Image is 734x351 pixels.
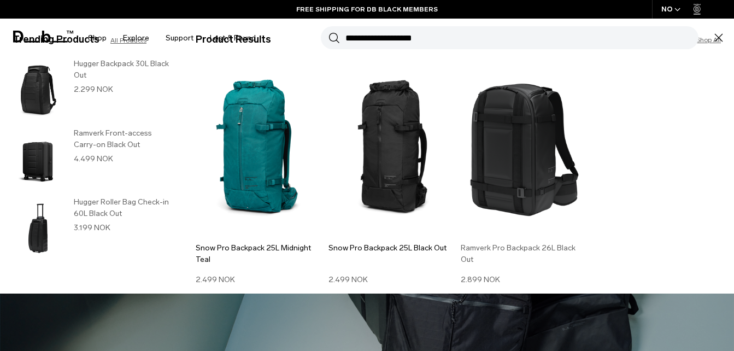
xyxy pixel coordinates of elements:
[13,127,63,191] img: Ramverk Front-access Carry-on Black Out
[461,64,588,236] img: Ramverk_pro_bacpack_26L_black_out_2024_1.png
[196,64,323,285] a: Snow Pro Backpack 25L Midnight Teal Snow Pro Backpack 25L Midnight Teal 2.499 NOK
[74,196,174,219] h3: Hugger Roller Bag Check-in 60L Black Out
[328,242,456,254] h3: Snow Pro Backpack 25L Black Out
[13,127,174,191] a: Ramverk Front-access Carry-on Black Out Ramverk Front-access Carry-on Black Out 4.499 NOK
[13,196,174,260] a: Hugger Roller Bag Check-in 60L Black Out Hugger Roller Bag Check-in 60L Black Out 3.199 NOK
[74,58,174,81] h3: Hugger Backpack 30L Black Out
[123,19,149,57] a: Explore
[13,58,174,122] a: Hugger Backpack 30L Black Out Hugger Backpack 30L Black Out 2.299 NOK
[80,19,264,57] nav: Main Navigation
[461,64,588,285] a: Ramverk_pro_bacpack_26L_black_out_2024_1.png Ramverk Pro Backpack 26L Black Out 2.899 NOK
[328,275,368,284] span: 2.499 NOK
[74,223,110,232] span: 3.199 NOK
[328,64,456,285] a: Snow Pro Backpack 25L Black Out Snow Pro Backpack 25L Black Out 2.499 NOK
[88,19,107,57] a: Shop
[461,275,500,284] span: 2.899 NOK
[166,19,193,57] a: Support
[13,58,63,122] img: Hugger Backpack 30L Black Out
[13,196,63,260] img: Hugger Roller Bag Check-in 60L Black Out
[210,19,256,57] a: Lost & Found
[328,64,456,236] img: Snow Pro Backpack 25L Black Out
[461,242,588,265] h3: Ramverk Pro Backpack 26L Black Out
[196,242,323,265] h3: Snow Pro Backpack 25L Midnight Teal
[74,127,174,150] h3: Ramverk Front-access Carry-on Black Out
[196,275,235,284] span: 2.499 NOK
[74,154,113,163] span: 4.499 NOK
[74,85,113,94] span: 2.299 NOK
[296,4,438,14] a: FREE SHIPPING FOR DB BLACK MEMBERS
[196,64,323,236] img: Snow Pro Backpack 25L Midnight Teal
